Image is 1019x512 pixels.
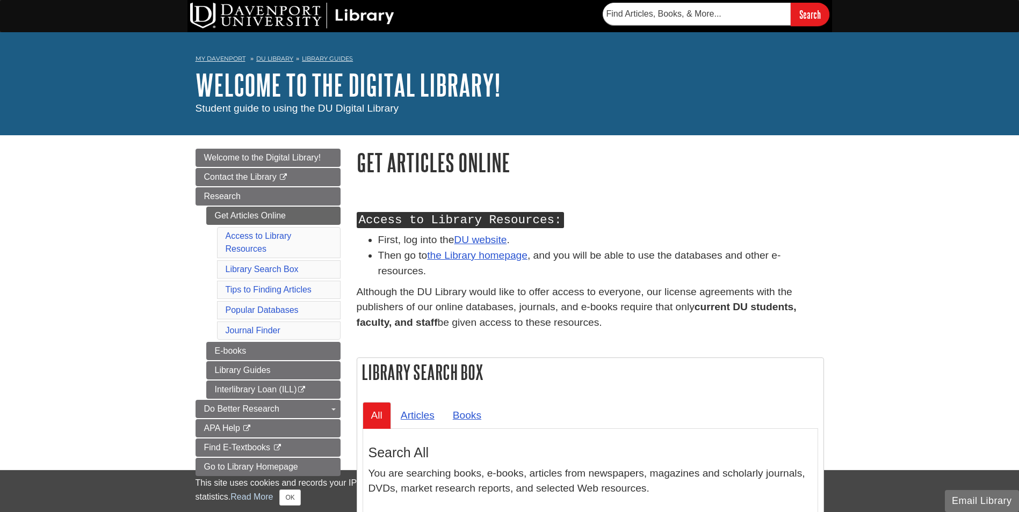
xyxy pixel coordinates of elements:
[206,361,341,379] a: Library Guides
[196,187,341,206] a: Research
[378,248,824,279] li: Then go to , and you will be able to use the databases and other e-resources.
[196,103,399,114] span: Student guide to using the DU Digital Library
[204,443,271,452] span: Find E-Textbooks
[206,207,341,225] a: Get Articles Online
[368,466,812,497] p: You are searching books, e-books, articles from newspapers, magazines and scholarly journals, DVD...
[357,358,823,386] h2: Library Search Box
[206,342,341,360] a: E-books
[392,402,443,428] a: Articles
[603,3,791,25] input: Find Articles, Books, & More...
[204,404,280,413] span: Do Better Research
[368,445,812,460] h3: Search All
[204,423,240,433] span: APA Help
[204,153,321,162] span: Welcome to the Digital Library!
[273,444,282,451] i: This link opens in a new window
[196,400,341,418] a: Do Better Research
[357,149,824,176] h1: Get Articles Online
[196,458,341,476] a: Go to Library Homepage
[357,284,824,331] p: Although the DU Library would like to offer access to everyone, our license agreements with the p...
[279,174,288,181] i: This link opens in a new window
[378,232,824,248] li: First, log into the .
[226,285,312,294] a: Tips to Finding Articles
[196,149,341,476] div: Guide Page Menu
[204,172,277,181] span: Contact the Library
[204,462,298,471] span: Go to Library Homepage
[190,3,394,28] img: DU Library
[226,265,299,274] a: Library Search Box
[603,3,829,26] form: Searches DU Library's articles, books, and more
[226,305,299,314] a: Popular Databases
[196,52,824,69] nav: breadcrumb
[196,168,341,186] a: Contact the Library
[196,149,341,167] a: Welcome to the Digital Library!
[204,192,241,201] span: Research
[454,234,507,245] a: DU website
[256,55,293,62] a: DU Library
[945,490,1019,512] button: Email Library
[302,55,353,62] a: Library Guides
[791,3,829,26] input: Search
[206,381,341,399] a: Interlibrary Loan (ILL)
[363,402,391,428] a: All
[297,386,306,393] i: This link opens in a new window
[196,54,245,63] a: My Davenport
[196,419,341,437] a: APA Help
[196,68,501,101] a: Welcome to the Digital Library!
[427,250,527,261] a: the Library homepage
[226,231,292,253] a: Access to Library Resources
[444,402,490,428] a: Books
[357,212,564,228] kbd: Access to Library Resources:
[242,425,251,432] i: This link opens in a new window
[196,438,341,457] a: Find E-Textbooks
[226,326,280,335] a: Journal Finder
